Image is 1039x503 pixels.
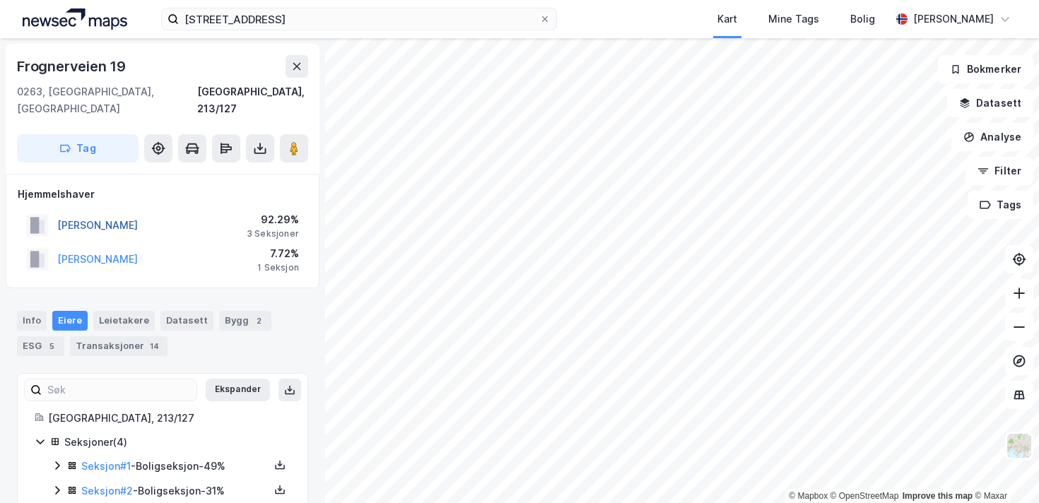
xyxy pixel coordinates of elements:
[951,123,1033,151] button: Analyse
[789,491,828,501] a: Mapbox
[968,435,1039,503] iframe: Chat Widget
[179,8,539,30] input: Søk på adresse, matrikkel, gårdeiere, leietakere eller personer
[52,311,88,331] div: Eiere
[81,483,269,499] div: - Boligseksjon - 31%
[252,314,266,328] div: 2
[206,379,270,401] button: Ekspander
[17,83,197,117] div: 0263, [GEOGRAPHIC_DATA], [GEOGRAPHIC_DATA]
[93,311,155,331] div: Leietakere
[247,211,299,228] div: 92.29%
[81,460,131,472] a: Seksjon#1
[48,410,290,427] div: [GEOGRAPHIC_DATA], 213/127
[247,228,299,239] div: 3 Seksjoner
[830,491,899,501] a: OpenStreetMap
[938,55,1033,83] button: Bokmerker
[18,186,307,203] div: Hjemmelshaver
[768,11,819,28] div: Mine Tags
[64,434,290,451] div: Seksjoner ( 4 )
[903,491,973,501] a: Improve this map
[147,339,162,353] div: 14
[197,83,308,117] div: [GEOGRAPHIC_DATA], 213/127
[257,262,299,273] div: 1 Seksjon
[17,311,47,331] div: Info
[913,11,994,28] div: [PERSON_NAME]
[850,11,875,28] div: Bolig
[81,485,133,497] a: Seksjon#2
[160,311,213,331] div: Datasett
[17,134,139,162] button: Tag
[219,311,271,331] div: Bygg
[965,157,1033,185] button: Filter
[81,458,269,475] div: - Boligseksjon - 49%
[17,336,64,356] div: ESG
[968,191,1033,219] button: Tags
[23,8,127,30] img: logo.a4113a55bc3d86da70a041830d287a7e.svg
[1006,432,1033,459] img: Z
[968,435,1039,503] div: Kontrollprogram for chat
[42,379,196,401] input: Søk
[17,55,129,78] div: Frognerveien 19
[257,245,299,262] div: 7.72%
[45,339,59,353] div: 5
[717,11,737,28] div: Kart
[947,89,1033,117] button: Datasett
[70,336,168,356] div: Transaksjoner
